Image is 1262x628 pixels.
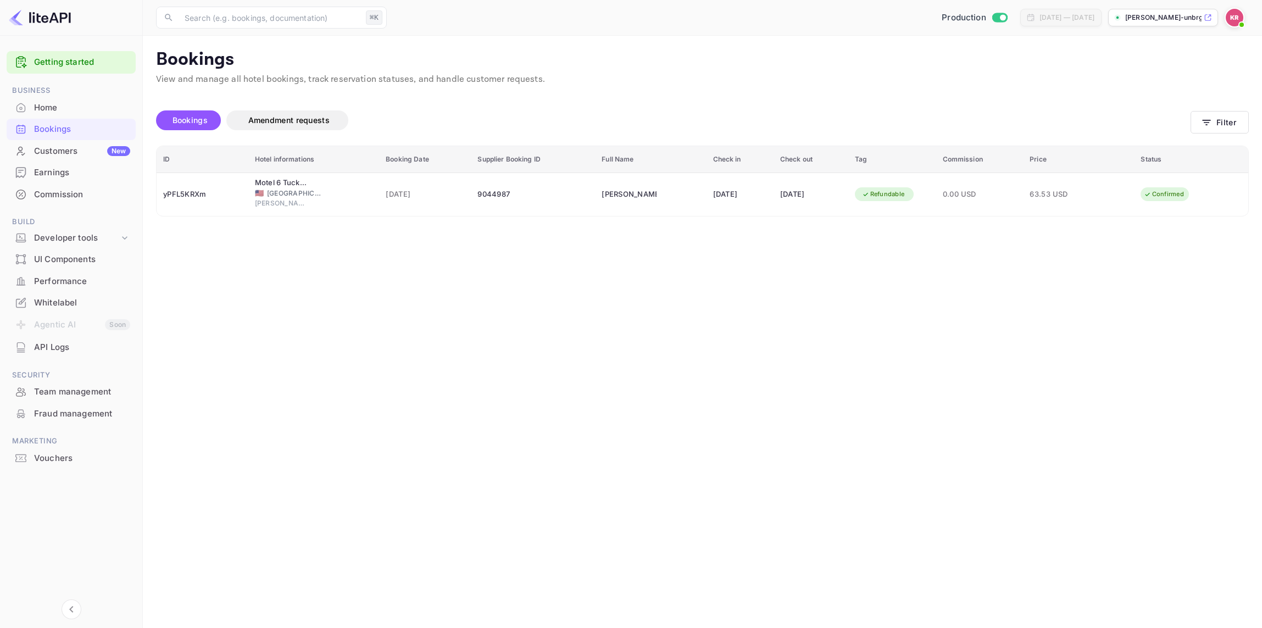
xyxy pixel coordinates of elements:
[7,51,136,74] div: Getting started
[1191,111,1249,134] button: Filter
[7,249,136,269] a: UI Components
[7,162,136,182] a: Earnings
[386,188,464,201] span: [DATE]
[7,271,136,292] div: Performance
[7,369,136,381] span: Security
[7,249,136,270] div: UI Components
[7,141,136,162] div: CustomersNew
[7,448,136,469] div: Vouchers
[156,110,1191,130] div: account-settings tabs
[34,145,130,158] div: Customers
[7,97,136,118] a: Home
[34,341,130,354] div: API Logs
[255,177,310,188] div: Motel 6 Tucker, GA - Atlanta Northeast
[34,253,130,266] div: UI Components
[1134,146,1248,173] th: Status
[780,186,842,203] div: [DATE]
[1125,13,1202,23] p: [PERSON_NAME]-unbrg.[PERSON_NAME]...
[595,146,706,173] th: Full Name
[707,146,774,173] th: Check in
[602,186,657,203] div: Kwame White
[943,188,1017,201] span: 0.00 USD
[7,85,136,97] span: Business
[107,146,130,156] div: New
[157,146,1248,216] table: booking table
[848,146,936,173] th: Tag
[267,188,322,198] span: [GEOGRAPHIC_DATA]
[7,162,136,184] div: Earnings
[156,73,1249,86] p: View and manage all hotel bookings, track reservation statuses, and handle customer requests.
[477,186,588,203] div: 9044987
[1023,146,1134,173] th: Price
[7,403,136,425] div: Fraud management
[34,188,130,201] div: Commission
[379,146,471,173] th: Booking Date
[156,49,1249,71] p: Bookings
[7,381,136,402] a: Team management
[7,119,136,140] div: Bookings
[7,216,136,228] span: Build
[7,381,136,403] div: Team management
[7,97,136,119] div: Home
[34,452,130,465] div: Vouchers
[7,403,136,424] a: Fraud management
[34,56,130,69] a: Getting started
[7,229,136,248] div: Developer tools
[34,408,130,420] div: Fraud management
[1137,187,1191,201] div: Confirmed
[7,119,136,139] a: Bookings
[34,275,130,288] div: Performance
[937,12,1011,24] div: Switch to Sandbox mode
[163,186,242,203] div: yPFL5KRXm
[34,102,130,114] div: Home
[713,186,767,203] div: [DATE]
[855,187,912,201] div: Refundable
[7,337,136,358] div: API Logs
[173,115,208,125] span: Bookings
[1039,13,1094,23] div: [DATE] — [DATE]
[34,166,130,179] div: Earnings
[936,146,1024,173] th: Commission
[248,146,380,173] th: Hotel informations
[942,12,986,24] span: Production
[34,123,130,136] div: Bookings
[255,190,264,197] span: United States of America
[471,146,595,173] th: Supplier Booking ID
[255,198,310,208] span: [PERSON_NAME]
[248,115,330,125] span: Amendment requests
[7,292,136,313] a: Whitelabel
[9,9,71,26] img: LiteAPI logo
[7,141,136,161] a: CustomersNew
[178,7,362,29] input: Search (e.g. bookings, documentation)
[7,292,136,314] div: Whitelabel
[7,184,136,204] a: Commission
[1030,188,1085,201] span: 63.53 USD
[34,232,119,244] div: Developer tools
[7,184,136,205] div: Commission
[34,386,130,398] div: Team management
[157,146,248,173] th: ID
[1226,9,1243,26] img: Kobus Roux
[34,297,130,309] div: Whitelabel
[774,146,848,173] th: Check out
[62,599,81,619] button: Collapse navigation
[7,337,136,357] a: API Logs
[7,435,136,447] span: Marketing
[7,448,136,468] a: Vouchers
[7,271,136,291] a: Performance
[366,10,382,25] div: ⌘K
